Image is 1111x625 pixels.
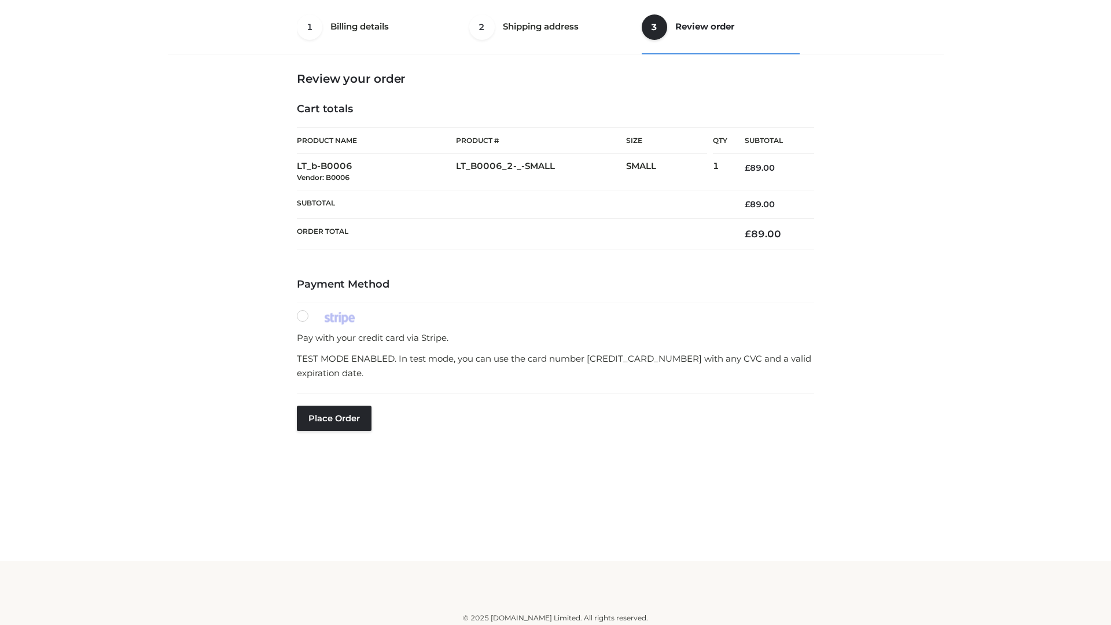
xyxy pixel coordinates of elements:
[626,128,707,154] th: Size
[297,72,814,86] h3: Review your order
[297,351,814,381] p: TEST MODE ENABLED. In test mode, you can use the card number [CREDIT_CARD_NUMBER] with any CVC an...
[745,199,775,209] bdi: 89.00
[745,228,751,240] span: £
[745,199,750,209] span: £
[713,154,727,190] td: 1
[297,127,456,154] th: Product Name
[727,128,814,154] th: Subtotal
[297,103,814,116] h4: Cart totals
[713,127,727,154] th: Qty
[456,154,626,190] td: LT_B0006_2-_-SMALL
[297,173,350,182] small: Vendor: B0006
[297,278,814,291] h4: Payment Method
[297,190,727,218] th: Subtotal
[297,219,727,249] th: Order Total
[456,127,626,154] th: Product #
[745,163,775,173] bdi: 89.00
[745,228,781,240] bdi: 89.00
[297,406,371,431] button: Place order
[745,163,750,173] span: £
[172,612,939,624] div: © 2025 [DOMAIN_NAME] Limited. All rights reserved.
[297,330,814,345] p: Pay with your credit card via Stripe.
[297,154,456,190] td: LT_b-B0006
[626,154,713,190] td: SMALL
